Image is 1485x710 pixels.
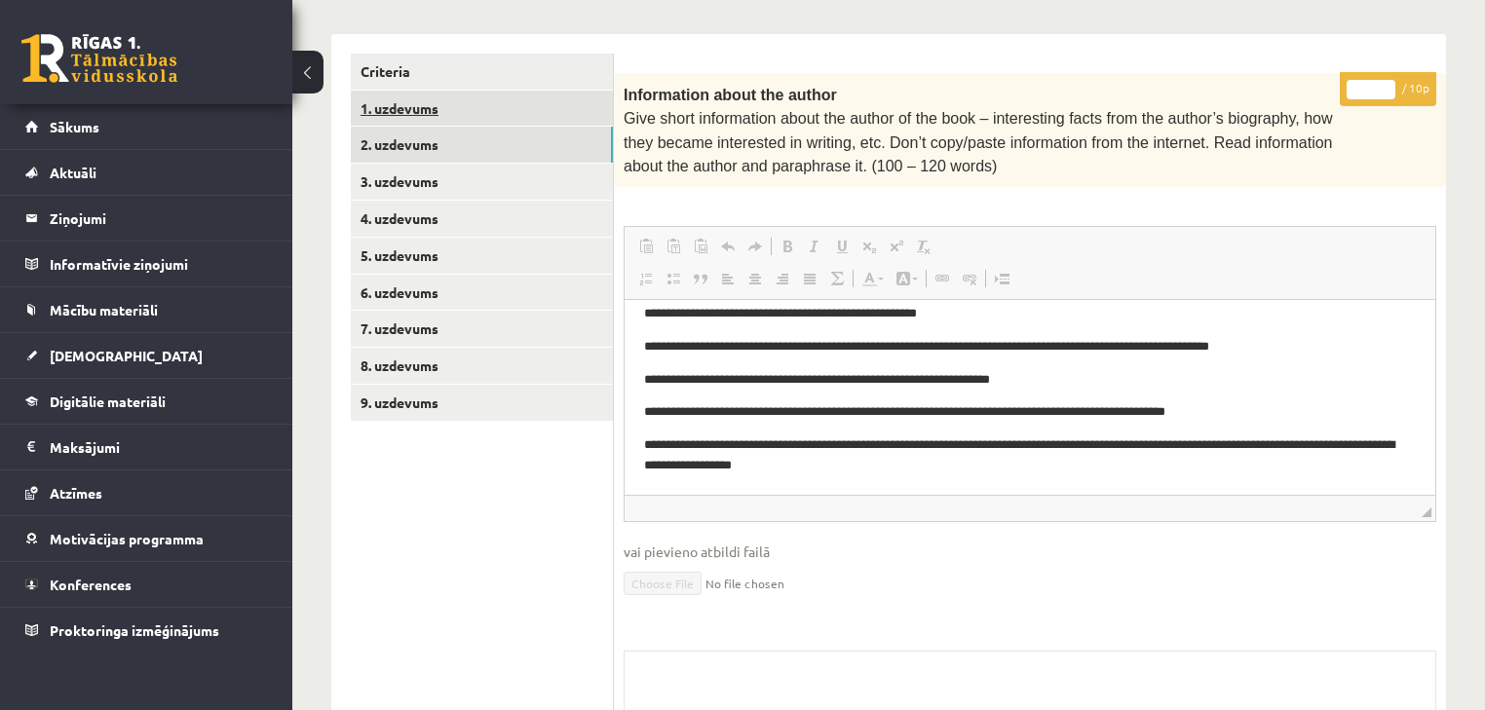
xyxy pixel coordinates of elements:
a: Pasvītrojums (vadīšanas taustiņš+U) [828,234,856,259]
a: Sākums [25,104,268,149]
a: Bloka citāts [687,266,714,291]
a: Izlīdzināt malas [796,266,823,291]
span: Aktuāli [50,164,96,181]
span: Sākums [50,118,99,135]
a: Informatīvie ziņojumi [25,242,268,286]
a: Ielīmēt (vadīšanas taustiņš+V) [632,234,660,259]
a: Izlīdzināt pa kreisi [714,266,742,291]
span: Mērogot [1422,507,1431,517]
a: Teksta krāsa [856,266,890,291]
a: 2. uzdevums [351,127,613,163]
a: Criteria [351,54,613,90]
a: 7. uzdevums [351,311,613,347]
a: Ievietot kā vienkāršu tekstu (vadīšanas taustiņš+pārslēgšanas taustiņš+V) [660,234,687,259]
a: Proktoringa izmēģinājums [25,608,268,653]
span: [DEMOGRAPHIC_DATA] [50,347,203,364]
a: 6. uzdevums [351,275,613,311]
a: Atsaistīt [956,266,983,291]
a: Ievietot no Worda [687,234,714,259]
a: Konferences [25,562,268,607]
legend: Informatīvie ziņojumi [50,242,268,286]
a: Treknraksts (vadīšanas taustiņš+B) [774,234,801,259]
span: Proktoringa izmēģinājums [50,621,219,639]
span: Atzīmes [50,484,102,502]
a: Maksājumi [25,425,268,469]
a: 5. uzdevums [351,238,613,274]
a: Apakšraksts [856,234,883,259]
a: Digitālie materiāli [25,379,268,424]
a: Ziņojumi [25,196,268,241]
a: Atkārtot (vadīšanas taustiņš+Y) [742,234,769,259]
span: Digitālie materiāli [50,392,166,410]
a: Atzīmes [25,470,268,515]
a: 9. uzdevums [351,385,613,421]
span: Give short information about the author of the book – interesting facts from the author’s biograp... [624,110,1333,174]
a: Saite (vadīšanas taustiņš+K) [929,266,956,291]
legend: Maksājumi [50,425,268,469]
a: Atcelt (vadīšanas taustiņš+Z) [714,234,742,259]
a: Ievietot lapas pārtraukumu drukai [988,266,1015,291]
span: Information about the author [624,87,837,103]
a: 1. uzdevums [351,91,613,127]
a: 8. uzdevums [351,348,613,384]
a: Ievietot/noņemt sarakstu ar aizzīmēm [660,266,687,291]
legend: Ziņojumi [50,196,268,241]
a: Motivācijas programma [25,516,268,561]
a: Rīgas 1. Tālmācības vidusskola [21,34,177,83]
p: / 10p [1340,72,1436,106]
a: Aktuāli [25,150,268,195]
a: [DEMOGRAPHIC_DATA] [25,333,268,378]
span: vai pievieno atbildi failā [624,542,1436,562]
span: Konferences [50,576,132,593]
span: Mācību materiāli [50,301,158,318]
a: Ievietot/noņemt numurētu sarakstu [632,266,660,291]
a: Fona krāsa [890,266,924,291]
a: Math [823,266,851,291]
a: Centrēti [742,266,769,291]
iframe: Bagātinātā teksta redaktors, wiswyg-editor-user-answer-47024969069240 [625,300,1435,495]
span: Motivācijas programma [50,530,204,547]
a: 4. uzdevums [351,201,613,237]
a: Slīpraksts (vadīšanas taustiņš+I) [801,234,828,259]
a: Augšraksts [883,234,910,259]
a: 3. uzdevums [351,164,613,200]
a: Mācību materiāli [25,287,268,332]
a: Noņemt stilus [910,234,937,259]
a: Izlīdzināt pa labi [769,266,796,291]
